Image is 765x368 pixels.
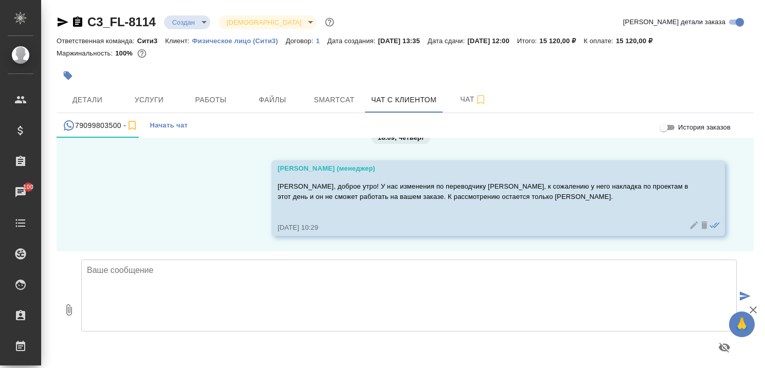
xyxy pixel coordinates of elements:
[192,37,286,45] p: Физическое лицо (Сити3)
[678,122,731,133] span: История заказов
[87,15,156,29] a: C3_FL-8114
[378,133,425,143] p: 18.09, четверг
[186,94,235,106] span: Работы
[57,37,137,45] p: Ответственная команда:
[218,15,317,29] div: Создан
[733,314,751,335] span: 🙏
[449,93,498,106] span: Чат
[57,113,754,138] div: simple tabs example
[126,119,138,132] svg: Подписаться
[623,17,725,27] span: [PERSON_NAME] детали заказа
[517,37,539,45] p: Итого:
[248,94,297,106] span: Файлы
[467,37,517,45] p: [DATE] 12:00
[63,94,112,106] span: Детали
[309,94,359,106] span: Smartcat
[192,36,286,45] a: Физическое лицо (Сити3)
[316,36,327,45] a: 1
[3,179,39,205] a: 100
[164,15,210,29] div: Создан
[539,37,584,45] p: 15 120,00 ₽
[165,37,192,45] p: Клиент:
[63,119,138,132] div: 79099803500 (Егор) - (undefined)
[17,182,40,192] span: 100
[224,18,304,27] button: [DEMOGRAPHIC_DATA]
[371,94,436,106] span: Чат с клиентом
[729,311,755,337] button: 🙏
[278,163,689,174] div: [PERSON_NAME] (менеджер)
[57,64,79,87] button: Добавить тэг
[71,16,84,28] button: Скопировать ссылку
[135,47,149,60] button: 0.00 RUB;
[316,37,327,45] p: 1
[57,49,115,57] p: Маржинальность:
[286,37,316,45] p: Договор:
[169,18,198,27] button: Создан
[124,94,174,106] span: Услуги
[278,223,689,233] div: [DATE] 10:29
[428,37,467,45] p: Дата сдачи:
[150,120,188,132] span: Начать чат
[144,113,193,138] button: Начать чат
[115,49,135,57] p: 100%
[584,37,616,45] p: К оплате:
[475,94,487,106] svg: Подписаться
[57,16,69,28] button: Скопировать ссылку для ЯМессенджера
[712,335,737,360] button: Предпросмотр
[137,37,166,45] p: Сити3
[378,37,428,45] p: [DATE] 13:35
[327,37,378,45] p: Дата создания:
[323,15,336,29] button: Доп статусы указывают на важность/срочность заказа
[278,181,689,202] p: [PERSON_NAME], доброе утро! У нас изменения по переводчику [PERSON_NAME], к сожалению у него накл...
[616,37,660,45] p: 15 120,00 ₽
